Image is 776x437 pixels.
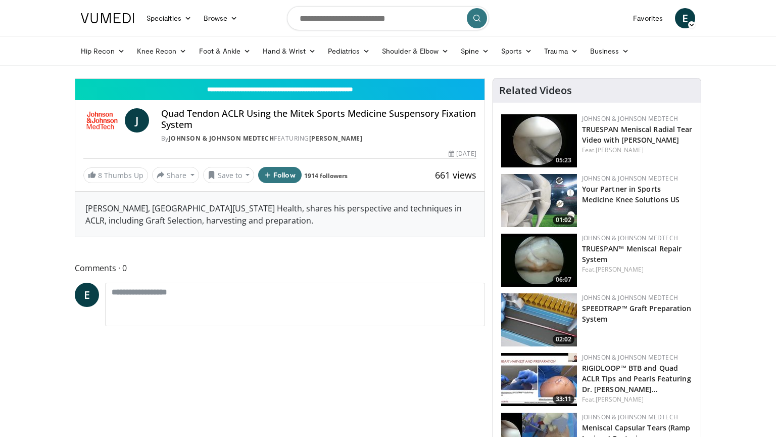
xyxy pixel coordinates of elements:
a: [PERSON_NAME] [596,395,644,404]
a: TRUESPAN Meniscal Radial Tear Video with [PERSON_NAME] [582,124,693,145]
a: Johnson & Johnson MedTech [582,293,678,302]
span: 8 [98,170,102,180]
a: 8 Thumbs Up [83,167,148,183]
div: [DATE] [449,149,476,158]
a: Johnson & Johnson MedTech [582,114,678,123]
span: 06:07 [553,275,574,284]
a: E [675,8,695,28]
img: 0543fda4-7acd-4b5c-b055-3730b7e439d4.150x105_q85_crop-smart_upscale.jpg [501,174,577,227]
a: Business [584,41,636,61]
a: 06:07 [501,234,577,287]
a: J [125,108,149,133]
a: Johnson & Johnson MedTech [582,413,678,421]
a: Your Partner in Sports Medicine Knee Solutions US [582,184,680,204]
span: 661 views [435,169,476,181]
a: Hip Recon [75,41,131,61]
button: Share [152,167,199,183]
img: a9cbc79c-1ae4-425c-82e8-d1f73baa128b.150x105_q85_crop-smart_upscale.jpg [501,114,577,167]
a: Specialties [140,8,198,28]
a: TRUESPAN™ Meniscal Repair System [582,244,682,264]
a: Johnson & Johnson MedTech [582,234,678,242]
a: 02:02 [501,293,577,346]
a: Pediatrics [322,41,376,61]
span: 02:02 [553,335,574,344]
a: Foot & Ankle [193,41,257,61]
a: Johnson & Johnson MedTech [169,134,274,143]
img: e42d750b-549a-4175-9691-fdba1d7a6a0f.150x105_q85_crop-smart_upscale.jpg [501,234,577,287]
a: 1914 followers [304,171,348,180]
a: Knee Recon [131,41,193,61]
img: a46a2fe1-2704-4a9e-acc3-1c278068f6c4.150x105_q85_crop-smart_upscale.jpg [501,293,577,346]
a: Shoulder & Elbow [376,41,455,61]
span: 33:11 [553,395,574,404]
a: 33:11 [501,353,577,406]
a: Browse [198,8,244,28]
input: Search topics, interventions [287,6,489,30]
span: 01:02 [553,215,574,225]
img: Johnson & Johnson MedTech [83,108,121,133]
span: Comments 0 [75,261,485,275]
a: Sports [495,41,539,61]
a: 01:02 [501,174,577,227]
img: VuMedi Logo [81,13,134,23]
a: [PERSON_NAME] [596,265,644,274]
h4: Quad Tendon ACLR Using the Mitek Sports Medicine Suspensory Fixation System [161,108,476,130]
button: Follow [258,167,302,183]
div: By FEATURING [161,134,476,143]
a: RIGIDLOOP™ BTB and Quad ACLR Tips and Pearls Featuring Dr. [PERSON_NAME]… [582,363,691,394]
div: Feat. [582,265,693,274]
a: E [75,283,99,307]
img: 4bc3a03c-f47c-4100-84fa-650097507746.150x105_q85_crop-smart_upscale.jpg [501,353,577,406]
a: SPEEDTRAP™ Graft Preparation System [582,303,692,324]
a: Spine [455,41,495,61]
a: Trauma [538,41,584,61]
a: Hand & Wrist [257,41,322,61]
h4: Related Videos [499,84,572,97]
div: Feat. [582,146,693,155]
a: [PERSON_NAME] [596,146,644,154]
div: Feat. [582,395,693,404]
a: Johnson & Johnson MedTech [582,353,678,362]
div: [PERSON_NAME], [GEOGRAPHIC_DATA][US_STATE] Health, shares his perspective and techniques in ACLR,... [75,192,484,237]
video-js: Video Player [75,78,484,79]
button: Save to [203,167,255,183]
a: [PERSON_NAME] [309,134,363,143]
a: 05:23 [501,114,577,167]
a: Johnson & Johnson MedTech [582,174,678,183]
span: 05:23 [553,156,574,165]
a: Favorites [627,8,669,28]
